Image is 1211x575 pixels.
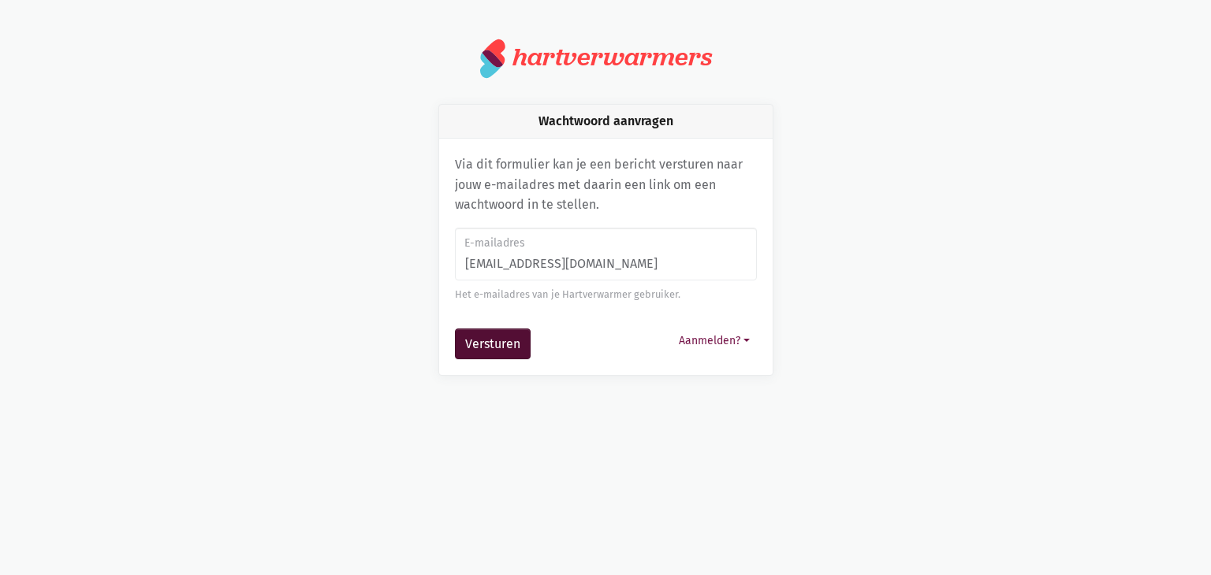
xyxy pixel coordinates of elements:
[512,43,712,72] div: hartverwarmers
[455,154,757,215] p: Via dit formulier kan je een bericht versturen naar jouw e-mailadres met daarin een link om een w...
[464,235,746,252] label: E-mailadres
[480,38,506,79] img: logo.svg
[455,287,757,302] div: Het e-mailadres van je Hartverwarmer gebruiker.
[455,328,531,360] button: Versturen
[439,105,773,139] div: Wachtwoord aanvragen
[672,328,757,353] button: Aanmelden?
[480,38,731,79] a: hartverwarmers
[455,228,757,360] form: Wachtwoord aanvragen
